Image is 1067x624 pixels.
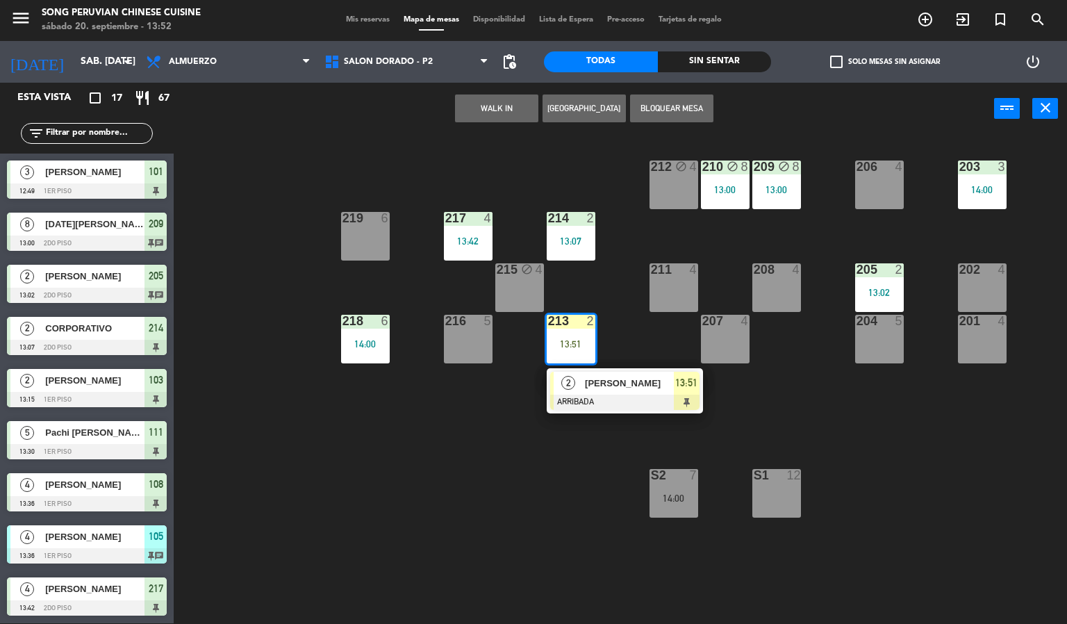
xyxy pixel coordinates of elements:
div: 3 [998,161,1007,173]
div: 4 [484,212,493,224]
i: block [778,161,790,172]
i: power_settings_new [1025,54,1041,70]
span: 2 [20,322,34,336]
span: 2 [561,376,575,390]
span: [DATE][PERSON_NAME] [45,217,144,231]
i: block [727,161,738,172]
span: 111 [149,424,163,441]
span: 4 [20,478,34,492]
div: 8 [741,161,750,173]
i: block [521,263,533,275]
span: 2 [20,270,34,284]
i: arrow_drop_down [119,54,135,70]
i: search [1029,11,1046,28]
span: 2 [20,374,34,388]
div: 8 [793,161,801,173]
div: 14:00 [341,339,390,349]
div: 205 [857,263,857,276]
div: 4 [895,161,904,173]
span: 209 [149,215,163,232]
div: 215 [497,263,497,276]
div: 12 [787,469,801,482]
div: 4 [998,263,1007,276]
i: exit_to_app [954,11,971,28]
span: 3 [20,165,34,179]
i: power_input [999,99,1016,116]
button: Bloquear Mesa [630,95,713,122]
div: 4 [690,263,698,276]
div: 14:00 [650,493,698,503]
div: 216 [445,315,446,327]
span: 101 [149,163,163,180]
span: 214 [149,320,163,336]
button: power_input [994,98,1020,119]
i: menu [10,8,31,28]
span: [PERSON_NAME] [45,373,144,388]
div: 201 [959,315,960,327]
span: 205 [149,268,163,284]
span: check_box_outline_blank [830,56,843,68]
span: Lista de Espera [532,16,600,24]
div: 213 [548,315,549,327]
span: Pre-acceso [600,16,652,24]
button: WALK IN [455,95,538,122]
div: 13:07 [547,236,595,246]
div: Sin sentar [658,51,772,72]
span: 17 [111,90,122,106]
div: 219 [342,212,343,224]
div: 2 [587,315,595,327]
div: 2 [587,212,595,224]
input: Filtrar por nombre... [44,126,152,141]
div: 217 [445,212,446,224]
div: 207 [702,315,703,327]
div: 218 [342,315,343,327]
div: 6 [381,315,390,327]
span: [PERSON_NAME] [45,582,144,596]
span: 105 [149,528,163,545]
div: 206 [857,161,857,173]
div: Todas [544,51,658,72]
span: Almuerzo [169,57,217,67]
span: [PERSON_NAME] [45,269,144,284]
i: crop_square [87,90,104,106]
span: Disponibilidad [466,16,532,24]
div: 203 [959,161,960,173]
span: Mapa de mesas [397,16,466,24]
button: menu [10,8,31,33]
div: 5 [895,315,904,327]
i: add_circle_outline [917,11,934,28]
span: pending_actions [501,54,518,70]
span: 13:51 [675,375,697,391]
div: 4 [741,315,750,327]
span: [PERSON_NAME] [45,165,144,179]
div: 204 [857,315,857,327]
div: S1 [754,469,754,482]
div: 4 [793,263,801,276]
button: [GEOGRAPHIC_DATA] [543,95,626,122]
div: 2 [895,263,904,276]
div: 4 [998,315,1007,327]
span: Pachi [PERSON_NAME] [PERSON_NAME] [45,425,144,440]
div: 202 [959,263,960,276]
div: Esta vista [7,90,100,106]
span: 103 [149,372,163,388]
span: [PERSON_NAME] [45,477,144,492]
span: 4 [20,582,34,596]
div: 4 [536,263,544,276]
div: 13:00 [752,185,801,195]
i: turned_in_not [992,11,1009,28]
div: 6 [381,212,390,224]
div: 4 [690,161,698,173]
span: 67 [158,90,169,106]
span: 108 [149,476,163,493]
div: 13:42 [444,236,493,246]
div: 14:00 [958,185,1007,195]
label: Solo mesas sin asignar [830,56,940,68]
span: 4 [20,530,34,544]
i: close [1037,99,1054,116]
div: 5 [484,315,493,327]
div: 7 [690,469,698,482]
